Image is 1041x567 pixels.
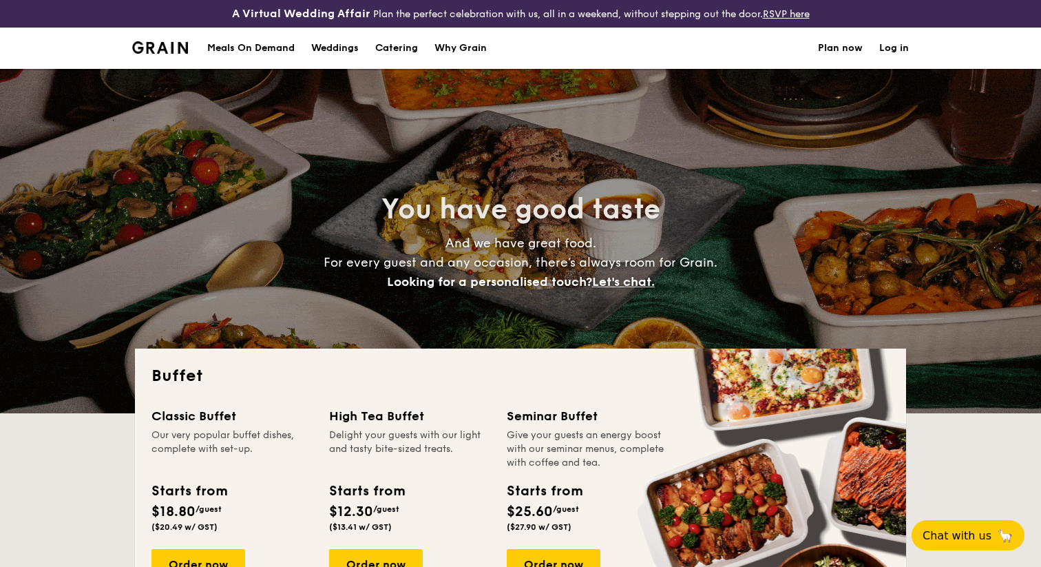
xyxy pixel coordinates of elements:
span: /guest [196,504,222,514]
span: ($20.49 w/ GST) [151,522,218,532]
a: RSVP here [763,8,810,20]
span: $18.80 [151,504,196,520]
button: Chat with us🦙 [912,520,1024,550]
div: Meals On Demand [207,28,295,69]
span: Looking for a personalised touch? [387,274,592,289]
div: Classic Buffet [151,406,313,426]
h1: Catering [375,28,418,69]
div: Weddings [311,28,359,69]
div: Starts from [151,481,227,502]
span: And we have great food. For every guest and any occasion, there’s always room for Grain. [324,236,717,289]
span: /guest [553,504,579,514]
span: $25.60 [507,504,553,520]
span: ($13.41 w/ GST) [329,522,392,532]
a: Plan now [818,28,863,69]
div: High Tea Buffet [329,406,490,426]
span: /guest [373,504,399,514]
span: Let's chat. [592,274,655,289]
div: Starts from [507,481,582,502]
div: Delight your guests with our light and tasty bite-sized treats. [329,429,490,470]
span: You have good taste [381,193,660,226]
div: Plan the perfect celebration with us, all in a weekend, without stepping out the door. [173,6,867,22]
span: Chat with us [923,529,991,542]
a: Meals On Demand [199,28,303,69]
div: Our very popular buffet dishes, complete with set-up. [151,429,313,470]
img: Grain [132,41,188,54]
div: Starts from [329,481,404,502]
a: Log in [879,28,909,69]
a: Logotype [132,41,188,54]
h2: Buffet [151,365,890,387]
div: Seminar Buffet [507,406,668,426]
a: Catering [367,28,426,69]
h4: A Virtual Wedding Affair [232,6,370,22]
div: Give your guests an energy boost with our seminar menus, complete with coffee and tea. [507,429,668,470]
span: $12.30 [329,504,373,520]
a: Why Grain [426,28,495,69]
a: Weddings [303,28,367,69]
div: Why Grain [434,28,487,69]
span: 🦙 [997,528,1013,544]
span: ($27.90 w/ GST) [507,522,571,532]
